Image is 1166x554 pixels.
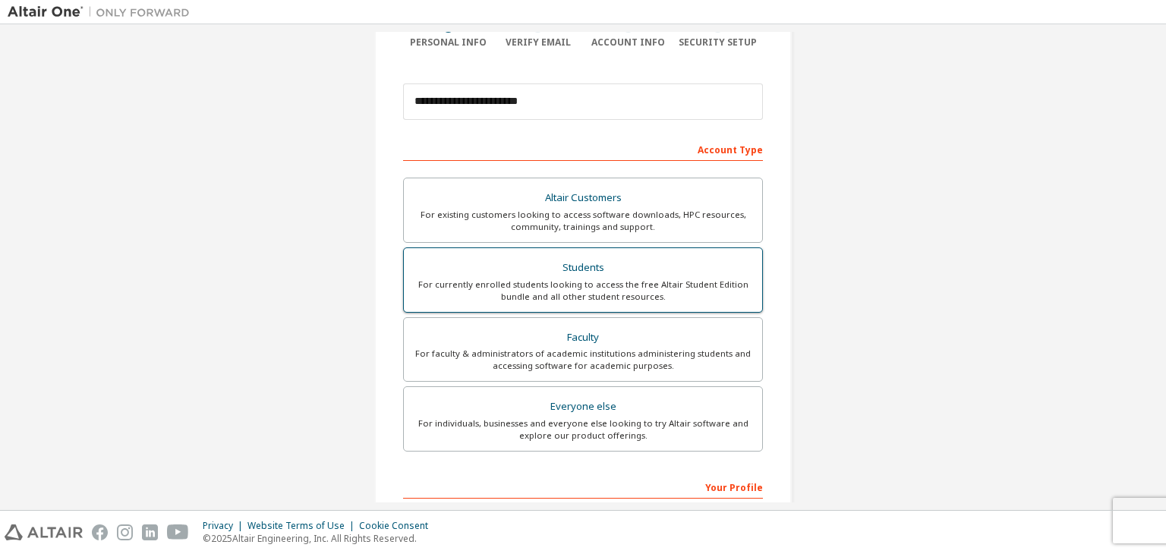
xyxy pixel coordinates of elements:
[403,474,763,499] div: Your Profile
[413,279,753,303] div: For currently enrolled students looking to access the free Altair Student Edition bundle and all ...
[583,36,673,49] div: Account Info
[203,532,437,545] p: © 2025 Altair Engineering, Inc. All Rights Reserved.
[92,524,108,540] img: facebook.svg
[413,327,753,348] div: Faculty
[247,520,359,532] div: Website Terms of Use
[673,36,764,49] div: Security Setup
[142,524,158,540] img: linkedin.svg
[203,520,247,532] div: Privacy
[5,524,83,540] img: altair_logo.svg
[8,5,197,20] img: Altair One
[493,36,584,49] div: Verify Email
[403,137,763,161] div: Account Type
[403,36,493,49] div: Personal Info
[359,520,437,532] div: Cookie Consent
[413,396,753,417] div: Everyone else
[413,209,753,233] div: For existing customers looking to access software downloads, HPC resources, community, trainings ...
[413,187,753,209] div: Altair Customers
[167,524,189,540] img: youtube.svg
[413,257,753,279] div: Students
[413,348,753,372] div: For faculty & administrators of academic institutions administering students and accessing softwa...
[117,524,133,540] img: instagram.svg
[413,417,753,442] div: For individuals, businesses and everyone else looking to try Altair software and explore our prod...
